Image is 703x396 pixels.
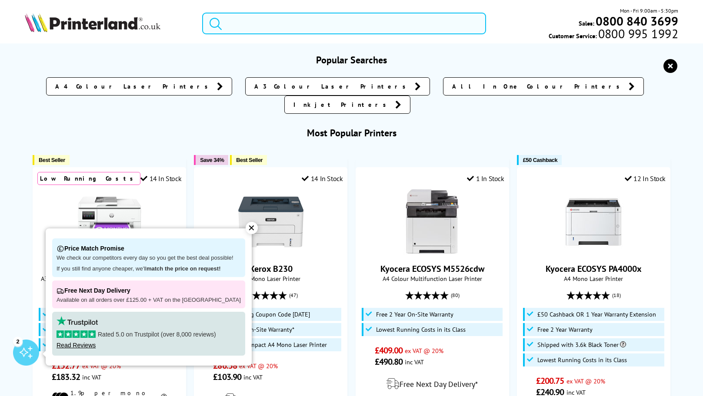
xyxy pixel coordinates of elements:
[579,19,594,27] span: Sales:
[37,172,140,185] div: Low Running Costs
[77,189,142,254] img: HP OfficeJet Pro 9730e
[37,274,181,283] span: A3 Colour Multifunction Inkjet Printer with HP Plus
[25,13,191,34] a: Printerland Logo
[25,127,678,139] h3: Most Popular Printers
[238,247,303,256] a: Xerox B230
[245,77,430,96] a: A3 Colour Laser Printers
[57,265,241,273] p: If you still find anyone cheaper, we'll
[360,274,504,283] span: A4 Colour Multifunction Laser Printer
[215,311,310,318] span: 10% Off Using Coupon Code [DATE]
[375,356,403,367] span: £490.80
[443,77,644,96] a: All In One Colour Printers
[243,373,263,381] span: inc VAT
[523,157,557,163] span: £50 Cashback
[249,263,293,274] a: Xerox B230
[55,82,213,91] span: A4 Colour Laser Printers
[57,254,241,262] p: We check our competitors every day so you get the best deal possible!
[213,360,237,371] span: £86.58
[546,263,642,274] a: Kyocera ECOSYS PA4000x
[202,13,486,34] input: Search product or brand
[57,330,241,338] p: Rated 5.0 on Trustpilot (over 8,000 reviews)
[25,13,160,32] img: Printerland Logo
[25,54,678,66] h3: Popular Searches
[561,189,626,254] img: Kyocera ECOSYS PA4000x
[451,287,460,304] span: (80)
[215,326,294,333] span: Free 3 Year On-Site Warranty*
[13,337,23,346] div: 2
[57,330,96,338] img: stars-5.svg
[522,274,666,283] span: A4 Mono Laser Printer
[246,222,258,234] div: ✕
[612,287,621,304] span: (18)
[230,155,267,165] button: Best Seller
[537,311,656,318] span: £50 Cashback OR 1 Year Warranty Extension
[82,362,121,370] span: ex VAT @ 20%
[46,77,232,96] a: A4 Colour Laser Printers
[140,174,181,183] div: 14 In Stock
[375,345,403,356] span: £409.00
[52,371,80,383] span: £183.32
[536,375,564,386] span: £200.75
[215,341,327,348] span: Extremely Compact A4 Mono Laser Printer
[360,372,504,396] div: modal_delivery
[213,371,241,383] span: £103.90
[57,316,98,326] img: trustpilot rating
[57,342,96,349] a: Read Reviews
[517,155,562,165] button: £50 Cashback
[400,247,465,256] a: Kyocera ECOSYS M5526cdw
[238,189,303,254] img: Xerox B230
[57,297,241,304] p: Available on all orders over £125.00 + VAT on the [GEOGRAPHIC_DATA]
[57,285,241,297] p: Free Next Day Delivery
[52,360,80,371] span: £152.77
[147,265,220,272] strong: match the price on request!
[620,7,678,15] span: Mon - Fri 9:00am - 5:30pm
[561,247,626,256] a: Kyocera ECOSYS PA4000x
[380,263,484,274] a: Kyocera ECOSYS M5526cdw
[537,341,626,348] span: Shipped with 3.6k Black Toner
[452,82,624,91] span: All In One Colour Printers
[376,311,453,318] span: Free 2 Year On-Site Warranty
[467,174,504,183] div: 1 In Stock
[400,189,465,254] img: Kyocera ECOSYS M5526cdw
[376,326,466,333] span: Lowest Running Costs in its Class
[284,96,410,114] a: Inkjet Printers
[594,17,678,25] a: 0800 840 3699
[239,362,278,370] span: ex VAT @ 20%
[625,174,666,183] div: 12 In Stock
[57,243,241,254] p: Price Match Promise
[537,356,627,363] span: Lowest Running Costs in its Class
[549,30,678,40] span: Customer Service:
[200,157,224,163] span: Save 34%
[194,155,228,165] button: Save 34%
[405,358,424,366] span: inc VAT
[537,326,593,333] span: Free 2 Year Warranty
[199,274,343,283] span: A4 Mono Laser Printer
[293,100,391,109] span: Inkjet Printers
[566,377,605,385] span: ex VAT @ 20%
[597,30,678,38] span: 0800 995 1992
[82,373,101,381] span: inc VAT
[289,287,298,304] span: (47)
[254,82,410,91] span: A3 Colour Laser Printers
[236,157,263,163] span: Best Seller
[405,346,443,355] span: ex VAT @ 20%
[596,13,678,29] b: 0800 840 3699
[33,155,70,165] button: Best Seller
[302,174,343,183] div: 14 In Stock
[39,157,65,163] span: Best Seller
